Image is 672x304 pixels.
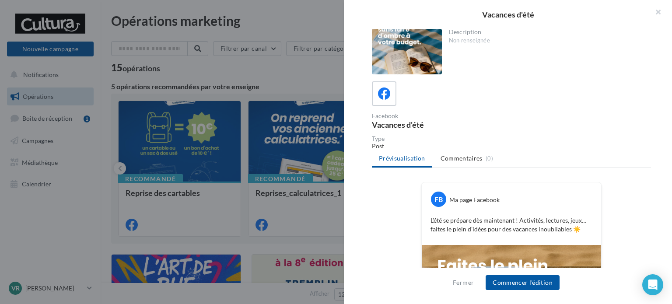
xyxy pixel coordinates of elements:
[486,155,493,162] span: (0)
[431,192,446,207] div: FB
[372,113,508,119] div: Facebook
[449,29,644,35] div: Description
[449,37,644,45] div: Non renseignée
[441,154,483,163] span: Commentaires
[430,216,592,234] p: L’été se prépare dès maintenant ! Activités, lectures, jeux… faites le plein d’idées pour des vac...
[449,277,477,288] button: Fermer
[358,10,658,18] div: Vacances d'été
[642,274,663,295] div: Open Intercom Messenger
[372,136,651,142] div: Type
[372,121,508,129] div: Vacances d'été
[449,196,500,204] div: Ma page Facebook
[486,275,560,290] button: Commencer l'édition
[372,142,651,150] div: Post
